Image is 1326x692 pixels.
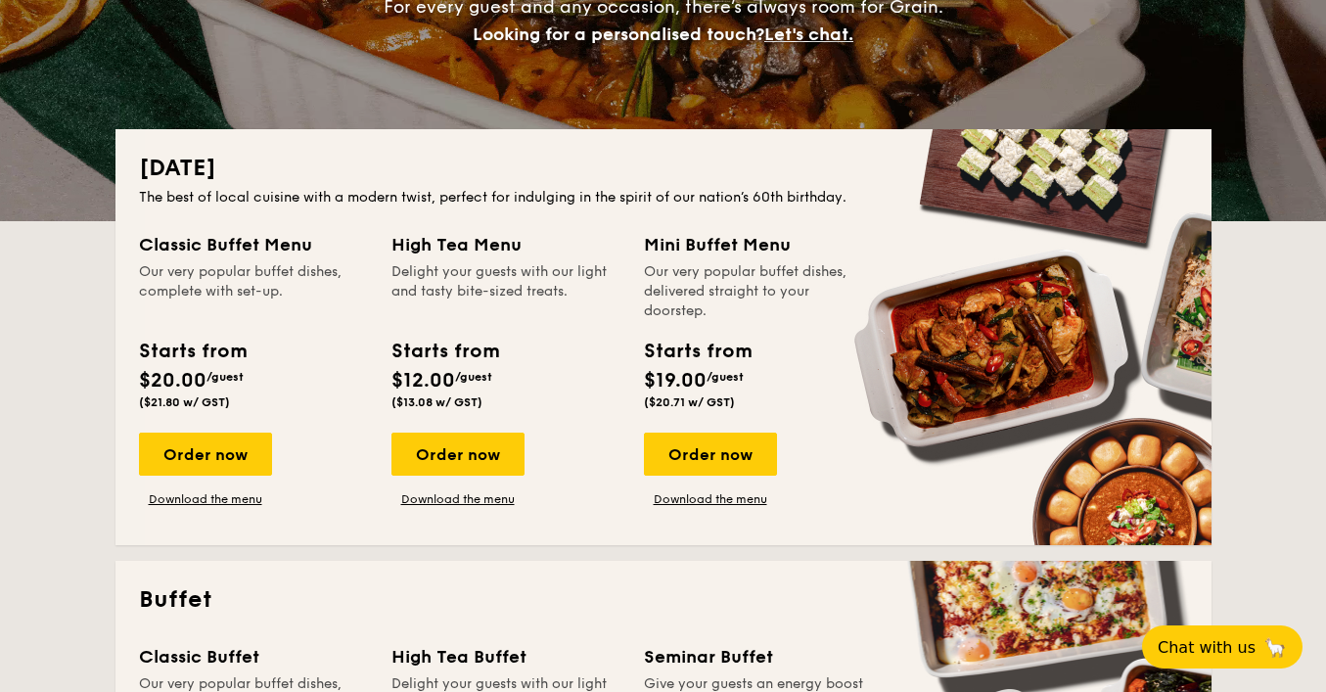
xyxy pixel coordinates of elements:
[139,584,1188,616] h2: Buffet
[391,337,498,366] div: Starts from
[391,491,525,507] a: Download the menu
[455,370,492,384] span: /guest
[644,433,777,476] div: Order now
[391,643,620,670] div: High Tea Buffet
[1158,638,1256,657] span: Chat with us
[139,369,206,392] span: $20.00
[391,369,455,392] span: $12.00
[644,262,873,321] div: Our very popular buffet dishes, delivered straight to your doorstep.
[707,370,744,384] span: /guest
[139,337,246,366] div: Starts from
[139,231,368,258] div: Classic Buffet Menu
[644,231,873,258] div: Mini Buffet Menu
[391,262,620,321] div: Delight your guests with our light and tasty bite-sized treats.
[139,262,368,321] div: Our very popular buffet dishes, complete with set-up.
[139,153,1188,184] h2: [DATE]
[139,491,272,507] a: Download the menu
[1142,625,1303,669] button: Chat with us🦙
[139,643,368,670] div: Classic Buffet
[644,337,751,366] div: Starts from
[644,491,777,507] a: Download the menu
[1263,636,1287,659] span: 🦙
[644,395,735,409] span: ($20.71 w/ GST)
[139,395,230,409] span: ($21.80 w/ GST)
[644,643,873,670] div: Seminar Buffet
[391,395,482,409] span: ($13.08 w/ GST)
[644,369,707,392] span: $19.00
[206,370,244,384] span: /guest
[473,23,764,45] span: Looking for a personalised touch?
[391,433,525,476] div: Order now
[391,231,620,258] div: High Tea Menu
[139,188,1188,208] div: The best of local cuisine with a modern twist, perfect for indulging in the spirit of our nation’...
[139,433,272,476] div: Order now
[764,23,853,45] span: Let's chat.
